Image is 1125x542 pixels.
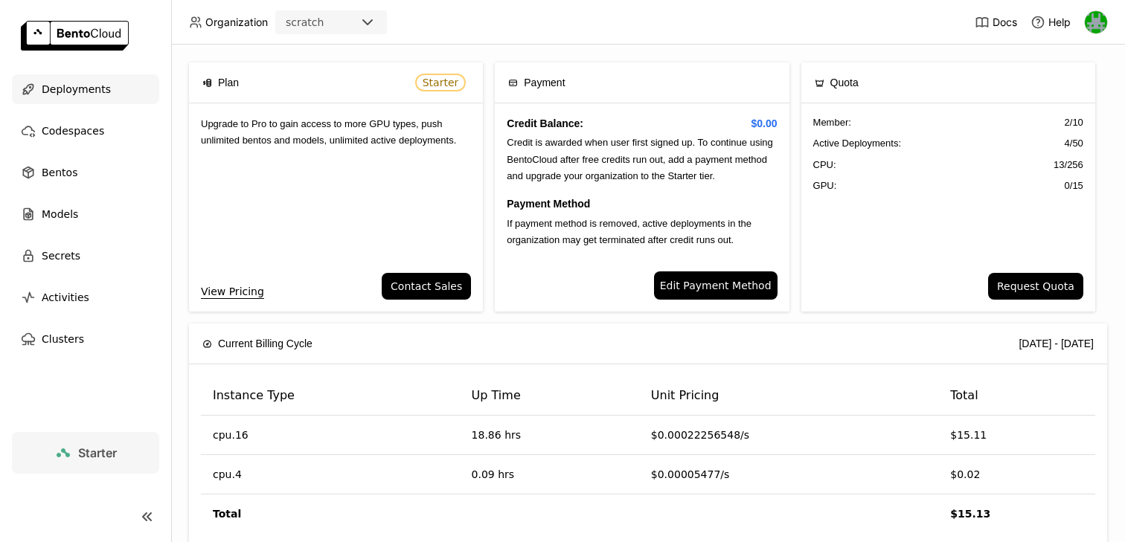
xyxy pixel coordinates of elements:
[201,455,460,494] td: cpu.4
[507,137,772,181] span: Credit is awarded when user first signed up. To continue using BentoCloud after free credits run ...
[830,74,859,91] span: Quota
[524,74,565,91] span: Payment
[1019,335,1094,352] div: [DATE] - [DATE]
[12,324,159,354] a: Clusters
[813,115,851,130] span: Member :
[12,283,159,312] a: Activities
[218,74,239,91] span: Plan
[751,115,778,132] span: $0.00
[12,116,159,146] a: Codespaces
[12,432,159,474] a: Starter
[813,136,902,151] span: Active Deployments :
[42,122,104,140] span: Codespaces
[993,16,1017,29] span: Docs
[21,21,129,51] img: logo
[1054,158,1083,172] span: 13 / 256
[950,508,990,520] strong: $15.13
[1065,136,1083,151] span: 4 / 50
[42,205,78,223] span: Models
[201,283,264,300] a: View Pricing
[938,455,1095,494] td: $0.02
[42,330,84,348] span: Clusters
[218,335,312,352] span: Current Billing Cycle
[1085,11,1107,33] img: Sean Hickey
[201,118,456,146] span: Upgrade to Pro to gain access to more GPU types, push unlimited bentos and models, unlimited acti...
[660,277,772,294] span: Edit Payment Method
[1048,16,1071,29] span: Help
[213,508,241,520] strong: Total
[42,164,77,181] span: Bentos
[201,376,460,416] th: Instance Type
[639,416,938,455] td: $0.00022256548/s
[938,416,1095,455] td: $15.11
[12,158,159,187] a: Bentos
[12,199,159,229] a: Models
[12,241,159,271] a: Secrets
[382,273,471,300] button: Contact Sales
[460,376,639,416] th: Up Time
[78,445,117,460] span: Starter
[205,16,268,29] span: Organization
[423,77,459,88] span: Starter
[975,15,1017,30] a: Docs
[507,115,777,132] h4: Credit Balance:
[286,15,324,30] div: scratch
[1065,115,1083,130] span: 2 / 10
[42,288,89,306] span: Activities
[507,218,751,245] span: If payment method is removed, active deployments in the organization may get terminated after cre...
[639,455,938,494] td: $0.00005477/s
[201,416,460,455] td: cpu.16
[813,178,837,193] span: GPU:
[1031,15,1071,30] div: Help
[42,80,111,98] span: Deployments
[12,74,159,104] a: Deployments
[639,376,938,416] th: Unit Pricing
[813,158,836,172] span: CPU:
[460,416,639,455] td: 18.86 hrs
[988,273,1083,300] button: Request Quota
[325,16,327,30] input: Selected scratch.
[938,376,1095,416] th: Total
[507,196,777,212] h4: Payment Method
[42,247,80,265] span: Secrets
[654,271,778,300] a: Edit Payment Method
[460,455,639,494] td: 0.09 hrs
[1065,178,1083,193] span: 0 / 15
